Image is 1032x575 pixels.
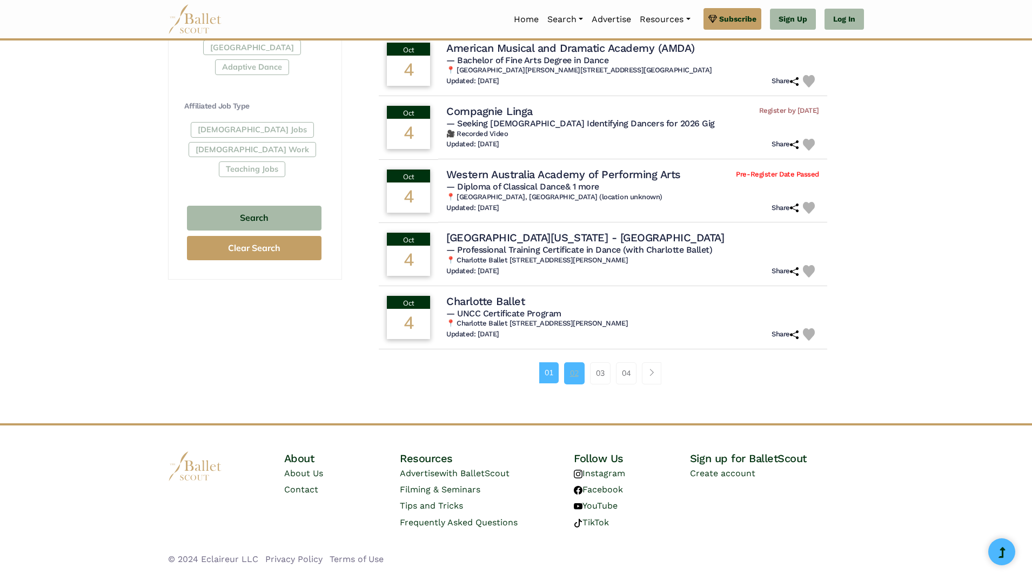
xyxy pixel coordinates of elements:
a: Resources [635,8,694,31]
nav: Page navigation example [539,362,667,384]
div: 4 [387,56,430,86]
img: instagram logo [574,470,582,478]
img: tiktok logo [574,519,582,527]
div: Oct [387,170,430,182]
h4: Charlotte Ballet [446,294,525,308]
div: Oct [387,43,430,56]
a: Privacy Policy [265,554,323,564]
a: 02 [564,362,585,384]
h4: About [284,451,400,465]
a: Log In [825,9,864,30]
a: Home [510,8,543,31]
h6: 🎥 Recorded Video [446,130,819,139]
h6: Updated: [DATE] [446,140,499,149]
h6: Updated: [DATE] [446,267,499,276]
a: Advertisewith BalletScout [400,468,510,478]
h6: Share [772,140,799,149]
h4: Resources [400,451,574,465]
div: Oct [387,106,430,119]
a: YouTube [574,500,618,511]
h4: American Musical and Dramatic Academy (AMDA) [446,41,695,55]
a: Facebook [574,484,623,495]
a: Subscribe [703,8,761,30]
button: Clear Search [187,236,321,260]
a: Frequently Asked Questions [400,517,518,527]
a: 01 [539,362,559,383]
a: Tips and Tricks [400,500,463,511]
li: © 2024 Eclaireur LLC [168,552,258,566]
span: Register by [DATE] [759,106,819,116]
a: Search [543,8,587,31]
div: 4 [387,246,430,276]
h6: Updated: [DATE] [446,77,499,86]
h6: Share [772,267,799,276]
div: 4 [387,119,430,149]
a: Advertise [587,8,635,31]
span: Pre-Register Date Passed [736,170,819,179]
a: Filming & Seminars [400,484,480,495]
h6: Updated: [DATE] [446,204,499,213]
h6: 📍 Charlotte Ballet [STREET_ADDRESS][PERSON_NAME] [446,256,819,265]
a: 03 [590,362,611,384]
span: Subscribe [719,13,756,25]
h4: Follow Us [574,451,690,465]
a: & 1 more [565,181,599,192]
span: — UNCC Certificate Program [446,308,561,319]
div: Oct [387,233,430,246]
img: gem.svg [708,13,717,25]
a: Sign Up [770,9,816,30]
a: Terms of Use [330,554,384,564]
a: About Us [284,468,323,478]
span: — Bachelor of Fine Arts Degree in Dance [446,55,608,65]
span: — Diploma of Classical Dance [446,181,599,192]
a: Contact [284,484,318,495]
img: youtube logo [574,502,582,511]
h4: Western Australia Academy of Performing Arts [446,167,681,181]
h4: Sign up for BalletScout [690,451,864,465]
h6: Share [772,77,799,86]
h6: 📍 [GEOGRAPHIC_DATA][PERSON_NAME][STREET_ADDRESS][GEOGRAPHIC_DATA] [446,66,819,75]
h4: Compagnie Linga [446,104,533,118]
span: with BalletScout [439,468,510,478]
h6: 📍 Charlotte Ballet [STREET_ADDRESS][PERSON_NAME] [446,319,819,328]
span: — Seeking [DEMOGRAPHIC_DATA] Identifying Dancers for 2026 Gig [446,118,715,128]
div: 4 [387,182,430,213]
h6: 📍 [GEOGRAPHIC_DATA], [GEOGRAPHIC_DATA] (location unknown) [446,193,819,202]
a: TikTok [574,517,609,527]
span: — Professional Training Certificate in Dance (with Charlotte Ballet) [446,245,712,255]
button: Search [187,206,321,231]
h4: Affiliated Job Type [184,101,324,112]
h6: Share [772,330,799,339]
a: Create account [690,468,755,478]
img: facebook logo [574,486,582,495]
div: 4 [387,309,430,339]
div: Oct [387,296,430,309]
h6: Share [772,204,799,213]
a: Instagram [574,468,625,478]
img: logo [168,451,222,481]
h4: [GEOGRAPHIC_DATA][US_STATE] - [GEOGRAPHIC_DATA] [446,231,724,245]
h6: Updated: [DATE] [446,330,499,339]
a: 04 [616,362,636,384]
